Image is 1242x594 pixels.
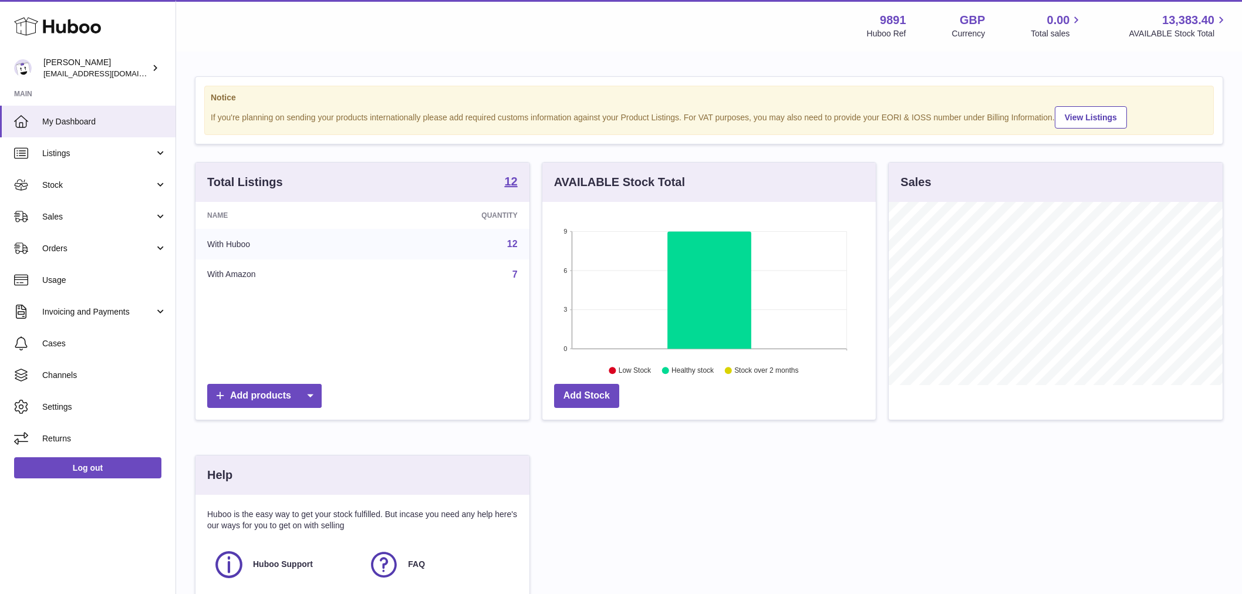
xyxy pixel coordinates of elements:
a: 12 [507,239,518,249]
a: 13,383.40 AVAILABLE Stock Total [1129,12,1228,39]
text: 0 [563,345,567,352]
strong: 12 [504,176,517,187]
span: FAQ [408,559,425,570]
span: Invoicing and Payments [42,306,154,318]
td: With Amazon [195,259,378,290]
a: Log out [14,457,161,478]
text: Low Stock [619,367,652,375]
div: Huboo Ref [867,28,906,39]
strong: GBP [960,12,985,28]
h3: Sales [900,174,931,190]
h3: AVAILABLE Stock Total [554,174,685,190]
h3: Help [207,467,232,483]
div: If you're planning on sending your products internationally please add required customs informati... [211,104,1207,129]
a: Add products [207,384,322,408]
div: Currency [952,28,986,39]
strong: 9891 [880,12,906,28]
span: Cases [42,338,167,349]
th: Quantity [378,202,529,229]
span: 0.00 [1047,12,1070,28]
span: [EMAIL_ADDRESS][DOMAIN_NAME] [43,69,173,78]
a: 0.00 Total sales [1031,12,1083,39]
a: FAQ [368,549,511,580]
span: Total sales [1031,28,1083,39]
span: Settings [42,401,167,413]
span: Huboo Support [253,559,313,570]
a: Huboo Support [213,549,356,580]
a: View Listings [1055,106,1127,129]
span: 13,383.40 [1162,12,1214,28]
span: Stock [42,180,154,191]
div: [PERSON_NAME] [43,57,149,79]
span: Orders [42,243,154,254]
text: Stock over 2 months [734,367,798,375]
span: Usage [42,275,167,286]
text: Healthy stock [671,367,714,375]
img: internalAdmin-9891@internal.huboo.com [14,59,32,77]
a: Add Stock [554,384,619,408]
span: AVAILABLE Stock Total [1129,28,1228,39]
p: Huboo is the easy way to get your stock fulfilled. But incase you need any help here's our ways f... [207,509,518,531]
text: 6 [563,267,567,274]
span: Listings [42,148,154,159]
span: Sales [42,211,154,222]
strong: Notice [211,92,1207,103]
th: Name [195,202,378,229]
span: Returns [42,433,167,444]
td: With Huboo [195,229,378,259]
span: Channels [42,370,167,381]
span: My Dashboard [42,116,167,127]
h3: Total Listings [207,174,283,190]
text: 9 [563,228,567,235]
a: 7 [512,269,518,279]
a: 12 [504,176,517,190]
text: 3 [563,306,567,313]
